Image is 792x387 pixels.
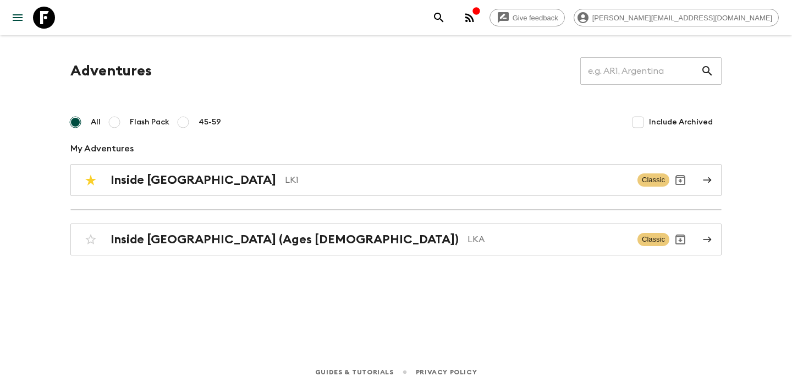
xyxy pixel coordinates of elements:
[649,117,713,128] span: Include Archived
[111,173,276,187] h2: Inside [GEOGRAPHIC_DATA]
[70,142,722,155] p: My Adventures
[416,366,477,378] a: Privacy Policy
[70,60,152,82] h1: Adventures
[637,233,669,246] span: Classic
[428,7,450,29] button: search adventures
[669,228,691,250] button: Archive
[574,9,779,26] div: [PERSON_NAME][EMAIL_ADDRESS][DOMAIN_NAME]
[637,173,669,187] span: Classic
[70,164,722,196] a: Inside [GEOGRAPHIC_DATA]LK1ClassicArchive
[285,173,629,187] p: LK1
[199,117,221,128] span: 45-59
[7,7,29,29] button: menu
[490,9,565,26] a: Give feedback
[669,169,691,191] button: Archive
[468,233,629,246] p: LKA
[70,224,722,255] a: Inside [GEOGRAPHIC_DATA] (Ages [DEMOGRAPHIC_DATA])LKAClassicArchive
[507,14,564,22] span: Give feedback
[91,117,101,128] span: All
[111,232,459,247] h2: Inside [GEOGRAPHIC_DATA] (Ages [DEMOGRAPHIC_DATA])
[580,56,701,86] input: e.g. AR1, Argentina
[130,117,169,128] span: Flash Pack
[586,14,778,22] span: [PERSON_NAME][EMAIL_ADDRESS][DOMAIN_NAME]
[315,366,394,378] a: Guides & Tutorials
